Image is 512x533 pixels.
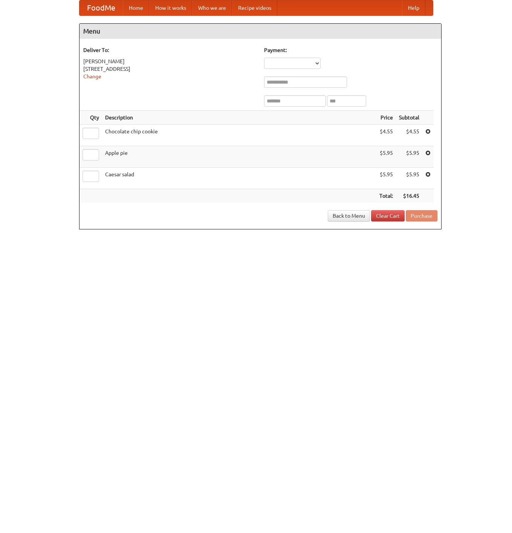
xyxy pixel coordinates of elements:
[79,111,102,125] th: Qty
[102,111,376,125] th: Description
[102,168,376,189] td: Caesar salad
[376,168,396,189] td: $5.95
[396,189,422,203] th: $16.45
[376,189,396,203] th: Total:
[376,111,396,125] th: Price
[264,46,437,54] h5: Payment:
[83,46,257,54] h5: Deliver To:
[396,111,422,125] th: Subtotal
[376,146,396,168] td: $5.95
[83,73,101,79] a: Change
[396,125,422,146] td: $4.55
[192,0,232,15] a: Who we are
[232,0,277,15] a: Recipe videos
[79,0,123,15] a: FoodMe
[83,58,257,65] div: [PERSON_NAME]
[102,125,376,146] td: Chocolate chip cookie
[371,210,405,221] a: Clear Cart
[123,0,149,15] a: Home
[102,146,376,168] td: Apple pie
[406,210,437,221] button: Purchase
[328,210,370,221] a: Back to Menu
[79,24,441,39] h4: Menu
[376,125,396,146] td: $4.55
[402,0,425,15] a: Help
[396,168,422,189] td: $5.95
[149,0,192,15] a: How it works
[396,146,422,168] td: $5.95
[83,65,257,73] div: [STREET_ADDRESS]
